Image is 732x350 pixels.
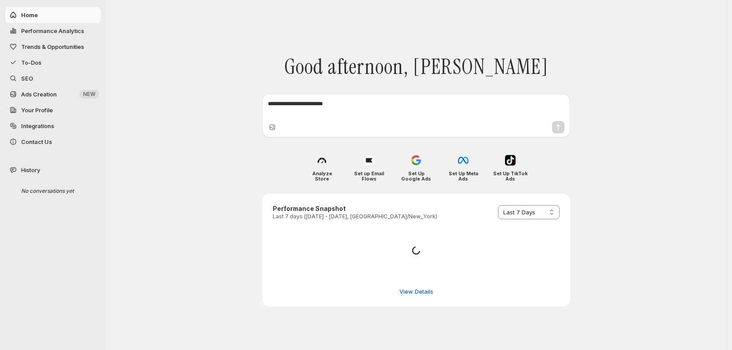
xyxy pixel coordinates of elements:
[5,23,101,39] button: Performance Analytics
[446,171,481,181] h4: Set Up Meta Ads
[273,213,437,220] p: Last 7 days ([DATE] - [DATE], [GEOGRAPHIC_DATA]/New_York)
[394,284,439,298] button: View detailed performance
[5,39,101,55] button: Trends & Opportunities
[21,75,33,82] span: SEO
[5,118,101,134] a: Integrations
[399,171,434,181] h4: Set Up Google Ads
[21,43,84,50] span: Trends & Opportunities
[268,123,277,132] button: Upload image
[83,91,95,98] span: NEW
[5,55,101,70] button: To-Dos
[305,171,340,181] h4: Analyze Store
[5,102,101,118] a: Your Profile
[21,107,53,114] span: Your Profile
[5,134,101,150] button: Contact Us
[364,155,374,166] img: Set up Email Flows icon
[21,138,52,145] span: Contact Us
[21,122,54,129] span: Integrations
[317,155,327,166] img: Analyze Store icon
[14,183,98,199] div: No conversations yet
[21,27,84,34] span: Performance Analytics
[399,287,433,296] span: View Details
[493,171,528,181] h4: Set Up TikTok Ads
[5,7,101,23] button: Home
[21,11,38,18] span: Home
[21,91,57,98] span: Ads Creation
[505,155,516,166] img: Set Up TikTok Ads icon
[21,166,40,174] span: History
[21,59,41,66] span: To-Dos
[273,204,437,213] h3: Performance Snapshot
[352,171,387,181] h4: Set up Email Flows
[411,155,421,166] img: Set Up Google Ads icon
[5,86,101,102] button: Ads Creation
[5,70,101,86] a: SEO
[458,155,468,166] img: Set Up Meta Ads icon
[284,54,549,80] span: Good afternoon, [PERSON_NAME]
